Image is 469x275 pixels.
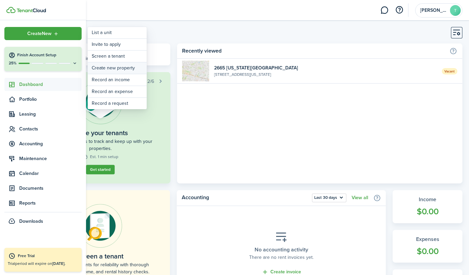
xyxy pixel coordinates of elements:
[46,138,155,152] widget-step-description: Invite your tenants to track and keep up with your properties.
[4,27,82,40] button: Open menu
[73,128,128,138] widget-step-title: Invite your tenants
[8,60,17,66] p: 25%
[27,31,52,36] span: Create New
[420,8,447,13] span: Tim
[312,193,346,202] button: Last 30 days
[399,235,456,243] widget-stats-title: Expenses
[8,261,78,267] p: Trial
[88,98,147,109] a: Record a request
[19,218,43,225] span: Downloads
[19,81,82,88] span: Dashboard
[52,261,65,267] b: [DATE].
[19,170,82,177] span: Calendar
[88,74,147,86] a: Record an income
[182,47,446,55] home-widget-title: Recently viewed
[77,251,123,261] home-placeholder-title: Screen a tenant
[442,68,457,74] span: Vacant
[393,4,405,16] button: Open resource center
[156,77,165,86] button: Next step
[4,196,82,210] a: Reports
[392,230,462,263] a: Expenses$0.00
[17,8,46,12] img: TenantCloud
[254,246,308,254] placeholder-title: No accounting activity
[4,248,82,272] a: Free TrialTrialperiod will expire on[DATE].
[19,125,82,132] span: Contacts
[399,245,456,258] widget-stats-count: $0.00
[19,96,82,103] span: Portfolio
[17,52,78,58] h4: Finish Account Setup
[214,71,437,78] widget-list-item-description: [STREET_ADDRESS][US_STATE]
[19,185,82,192] span: Documents
[451,27,462,38] button: Customise
[214,64,437,71] widget-list-item-title: 2665 [US_STATE][GEOGRAPHIC_DATA]
[450,5,461,16] avatar-text: T
[182,193,309,202] home-widget-title: Accounting
[19,200,82,207] span: Reports
[6,7,16,13] img: TenantCloud
[78,204,122,248] img: Online payments
[19,155,82,162] span: Maintenance
[392,190,462,223] a: Income$0.00
[4,78,82,91] a: Dashboard
[88,86,147,97] a: Record an expense
[88,39,147,50] button: Invite to apply
[399,195,456,204] widget-stats-title: Income
[83,154,118,160] widget-step-time: Est. 1 min setup
[312,193,346,202] button: Open menu
[86,165,115,174] button: Get started
[399,205,456,218] widget-stats-count: $0.00
[88,51,147,62] a: Screen a tenant
[88,27,147,38] a: List a unit
[18,253,78,259] div: Free Trial
[19,111,82,118] span: Leasing
[88,62,147,74] a: Create new property
[378,2,391,19] a: Messaging
[249,254,313,261] placeholder-description: There are no rent invoices yet.
[19,140,82,147] span: Accounting
[182,61,209,81] img: 1
[351,195,368,201] a: View all
[4,47,82,71] button: Finish Account Setup25%
[147,78,154,85] span: 2/6
[15,261,65,267] span: period will expire on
